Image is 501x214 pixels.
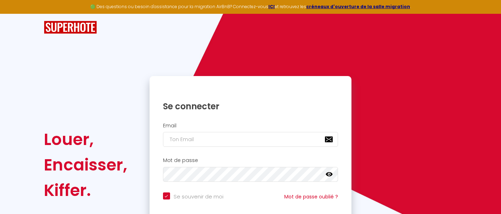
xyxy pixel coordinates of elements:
[44,178,127,203] div: Kiffer.
[284,193,338,200] a: Mot de passe oublié ?
[6,3,27,24] button: Ouvrir le widget de chat LiveChat
[163,123,338,129] h2: Email
[44,21,97,34] img: SuperHote logo
[306,4,410,10] a: créneaux d'ouverture de la salle migration
[163,157,338,163] h2: Mot de passe
[163,101,338,112] h1: Se connecter
[44,152,127,178] div: Encaisser,
[163,132,338,147] input: Ton Email
[268,4,275,10] a: ICI
[44,127,127,152] div: Louer,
